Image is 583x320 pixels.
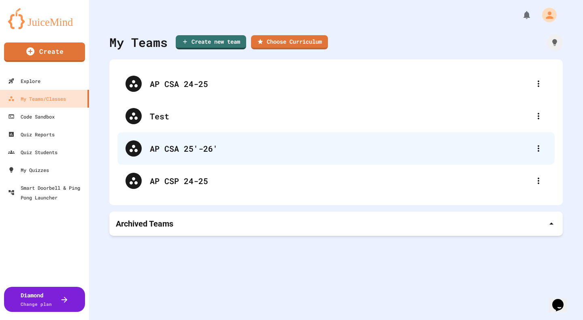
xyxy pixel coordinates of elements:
[4,42,85,62] a: Create
[8,112,55,121] div: Code Sandbox
[109,33,168,51] div: My Teams
[251,35,328,49] a: Choose Curriculum
[534,6,559,24] div: My Account
[117,68,555,100] div: AP CSA 24-25
[8,147,57,157] div: Quiz Students
[150,110,530,122] div: Test
[8,94,66,104] div: My Teams/Classes
[8,76,40,86] div: Explore
[549,288,575,312] iframe: chat widget
[4,287,85,312] button: DiamondChange plan
[176,35,246,49] a: Create new team
[150,175,530,187] div: AP CSP 24-25
[150,78,530,90] div: AP CSA 24-25
[8,129,55,139] div: Quiz Reports
[8,183,86,202] div: Smart Doorbell & Ping Pong Launcher
[117,165,555,197] div: AP CSP 24-25
[117,100,555,132] div: Test
[150,142,530,155] div: AP CSA 25'-26'
[547,34,563,51] div: How it works
[21,301,52,307] span: Change plan
[8,8,81,29] img: logo-orange.svg
[117,132,555,165] div: AP CSA 25'-26'
[21,291,52,308] div: Diamond
[507,8,534,22] div: My Notifications
[8,165,49,175] div: My Quizzes
[116,218,173,229] p: Archived Teams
